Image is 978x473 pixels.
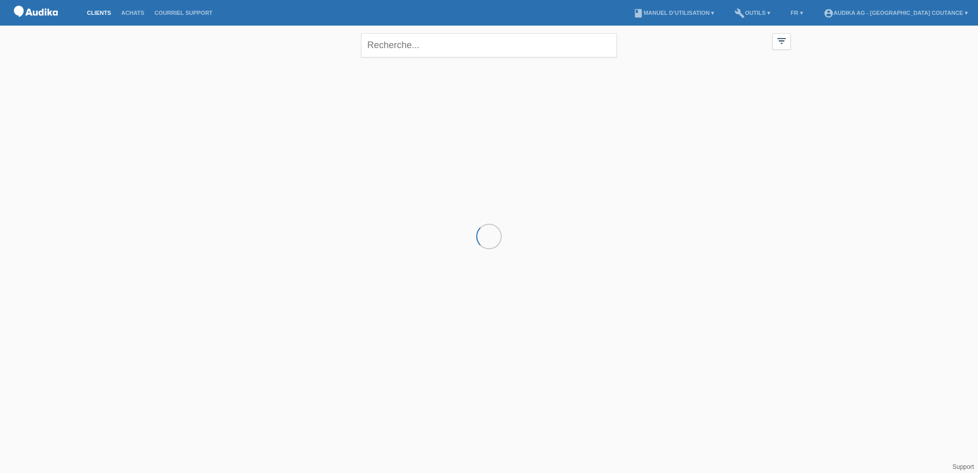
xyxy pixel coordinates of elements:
a: Courriel Support [149,10,217,16]
i: filter_list [776,35,787,47]
a: bookManuel d’utilisation ▾ [628,10,719,16]
a: FR ▾ [786,10,808,16]
i: account_circle [824,8,834,18]
i: build [735,8,745,18]
a: POS — MF Group [10,20,61,28]
a: Support [952,463,974,470]
a: Clients [82,10,116,16]
input: Recherche... [361,33,617,57]
a: Achats [116,10,149,16]
a: buildOutils ▾ [729,10,775,16]
a: account_circleAudika AG - [GEOGRAPHIC_DATA] Coutance ▾ [818,10,973,16]
i: book [633,8,643,18]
